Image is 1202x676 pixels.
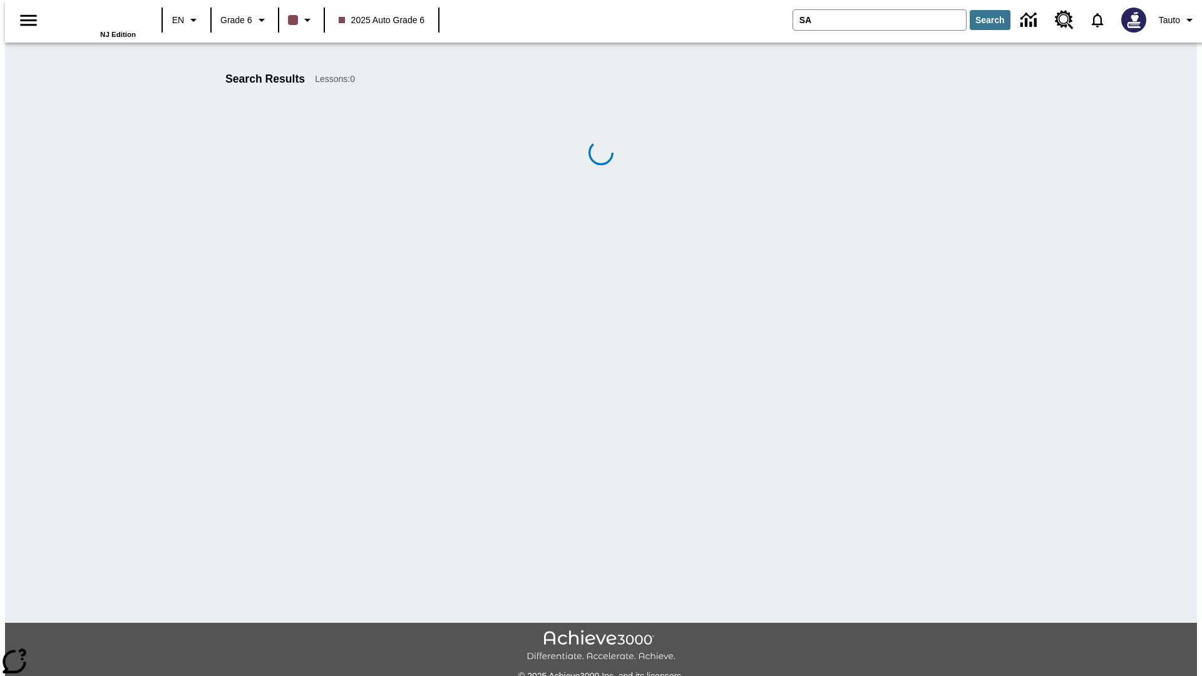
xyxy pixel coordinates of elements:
[54,6,136,31] a: Home
[1121,8,1146,33] img: Avatar
[215,9,274,31] button: Grade: Grade 6, Select a grade
[1013,3,1047,38] a: Data Center
[339,14,425,27] span: 2025 Auto Grade 6
[970,10,1010,30] button: Search
[283,9,320,31] button: Class color is dark brown. Change class color
[1114,4,1154,36] button: Select a new avatar
[10,2,47,39] button: Open side menu
[793,10,966,30] input: search field
[220,14,252,27] span: Grade 6
[1047,3,1081,37] a: Resource Center, Will open in new tab
[225,73,305,86] h1: Search Results
[1154,9,1202,31] button: Profile/Settings
[527,630,675,662] img: Achieve3000 Differentiate Accelerate Achieve
[1159,14,1180,27] span: Tauto
[100,31,136,38] span: NJ Edition
[1081,4,1114,36] a: Notifications
[172,14,184,27] span: EN
[54,4,136,38] div: Home
[167,9,207,31] button: Language: EN, Select a language
[315,73,355,86] span: Lessons : 0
